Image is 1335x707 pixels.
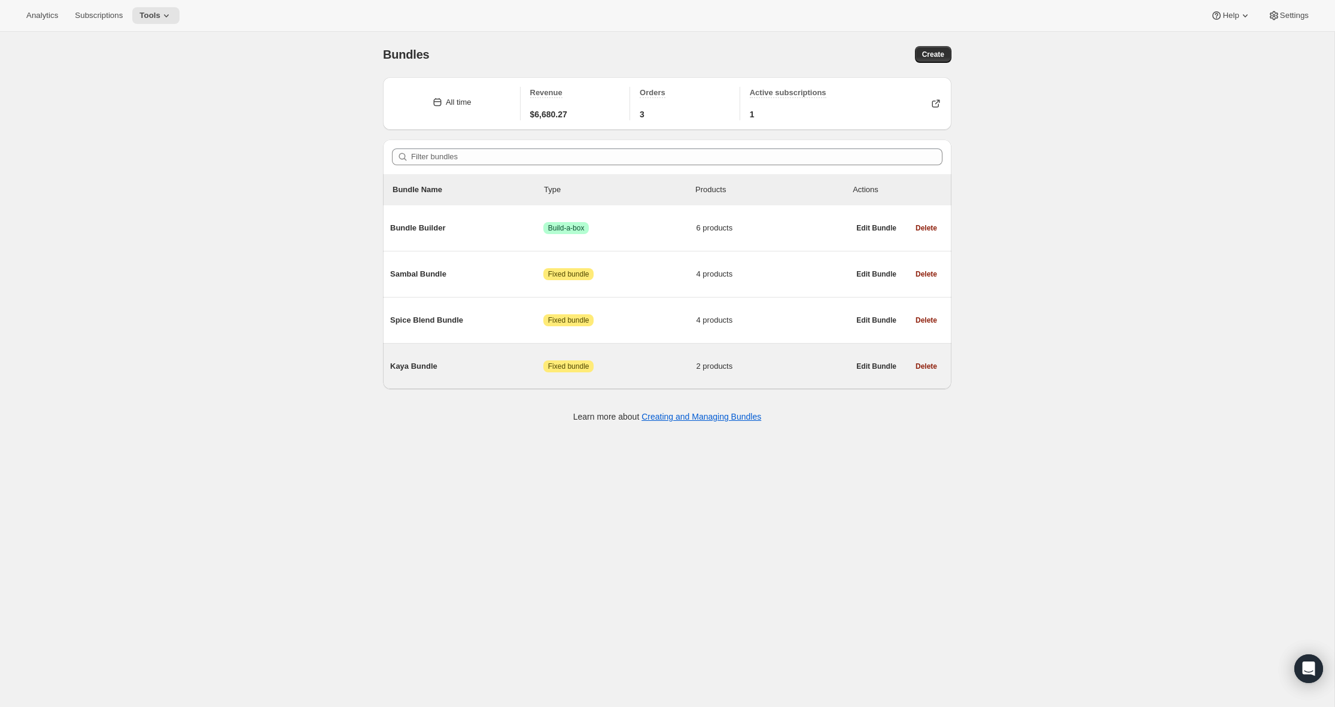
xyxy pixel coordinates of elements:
[849,312,904,329] button: Edit Bundle
[1280,11,1309,20] span: Settings
[26,11,58,20] span: Analytics
[908,358,944,375] button: Delete
[390,268,543,280] span: Sambal Bundle
[544,184,695,196] div: Type
[697,222,850,234] span: 6 products
[750,108,755,120] span: 1
[390,222,543,234] span: Bundle Builder
[908,220,944,236] button: Delete
[139,11,160,20] span: Tools
[856,269,896,279] span: Edit Bundle
[548,362,589,371] span: Fixed bundle
[915,46,951,63] button: Create
[132,7,180,24] button: Tools
[849,358,904,375] button: Edit Bundle
[411,148,942,165] input: Filter bundles
[916,362,937,371] span: Delete
[641,412,761,421] a: Creating and Managing Bundles
[640,88,665,97] span: Orders
[530,108,567,120] span: $6,680.27
[1223,11,1239,20] span: Help
[1261,7,1316,24] button: Settings
[853,184,942,196] div: Actions
[640,108,644,120] span: 3
[849,266,904,283] button: Edit Bundle
[750,88,826,97] span: Active subscriptions
[530,88,562,97] span: Revenue
[856,362,896,371] span: Edit Bundle
[697,314,850,326] span: 4 products
[19,7,65,24] button: Analytics
[849,220,904,236] button: Edit Bundle
[75,11,123,20] span: Subscriptions
[393,184,544,196] p: Bundle Name
[548,315,589,325] span: Fixed bundle
[908,266,944,283] button: Delete
[916,223,937,233] span: Delete
[390,314,543,326] span: Spice Blend Bundle
[697,360,850,372] span: 2 products
[856,315,896,325] span: Edit Bundle
[697,268,850,280] span: 4 products
[68,7,130,24] button: Subscriptions
[922,50,944,59] span: Create
[908,312,944,329] button: Delete
[573,411,761,423] p: Learn more about
[383,48,430,61] span: Bundles
[916,269,937,279] span: Delete
[390,360,543,372] span: Kaya Bundle
[548,223,585,233] span: Build-a-box
[916,315,937,325] span: Delete
[695,184,847,196] div: Products
[548,269,589,279] span: Fixed bundle
[1203,7,1258,24] button: Help
[1294,654,1323,683] div: Open Intercom Messenger
[446,96,472,108] div: All time
[856,223,896,233] span: Edit Bundle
